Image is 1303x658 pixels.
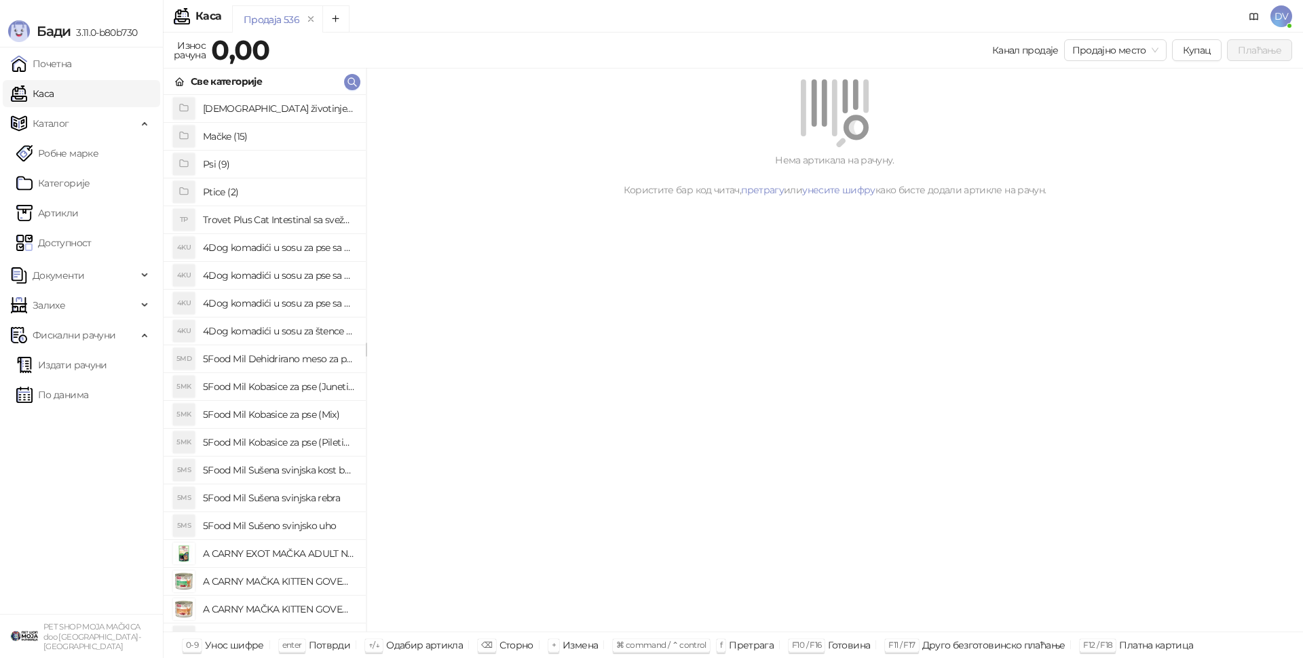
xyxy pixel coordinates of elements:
[186,640,198,650] span: 0-9
[173,626,195,648] div: ABP
[1083,640,1112,650] span: F12 / F18
[173,320,195,342] div: 4KU
[173,209,195,231] div: TP
[1227,39,1292,61] button: Плаћање
[203,181,355,203] h4: Ptice (2)
[173,265,195,286] div: 4KU
[203,570,355,592] h4: A CARNY MAČKA KITTEN GOVEDINA,PILETINA I ZEC 200g
[1072,40,1158,60] span: Продајно место
[16,170,90,197] a: Категорије
[203,98,355,119] h4: [DEMOGRAPHIC_DATA] životinje (3)
[203,125,355,147] h4: Mačke (15)
[173,348,195,370] div: 5MD
[386,636,463,654] div: Одабир артикла
[922,636,1065,654] div: Друго безготовинско плаћање
[563,636,598,654] div: Измена
[244,12,299,27] div: Продаја 536
[195,11,221,22] div: Каса
[173,459,195,481] div: 5MS
[203,459,355,481] h4: 5Food Mil Sušena svinjska kost buta
[369,640,379,650] span: ↑/↓
[71,26,137,39] span: 3.11.0-b80b730
[203,153,355,175] h4: Psi (9)
[16,229,92,256] a: Доступност
[211,33,269,66] strong: 0,00
[173,598,195,620] img: Slika
[888,640,915,650] span: F11 / F17
[203,404,355,425] h4: 5Food Mil Kobasice za pse (Mix)
[828,636,870,654] div: Готовина
[741,184,784,196] a: претрагу
[1243,5,1265,27] a: Документација
[992,43,1059,58] div: Канал продаје
[173,570,195,592] img: Slika
[8,20,30,42] img: Logo
[173,237,195,258] div: 4KU
[16,351,107,379] a: Издати рачуни
[729,636,774,654] div: Претрага
[203,348,355,370] h4: 5Food Mil Dehidrirano meso za pse
[203,209,355,231] h4: Trovet Plus Cat Intestinal sa svežom ribom (85g)
[191,74,262,89] div: Све категорије
[282,640,302,650] span: enter
[203,265,355,286] h4: 4Dog komadići u sosu za pse sa piletinom (100g)
[33,292,65,319] span: Залихе
[309,636,351,654] div: Потврди
[16,199,79,227] a: ArtikliАртикли
[173,543,195,564] img: Slika
[16,381,88,408] a: По данима
[173,376,195,398] div: 5MK
[33,262,84,289] span: Документи
[552,640,556,650] span: +
[37,23,71,39] span: Бади
[33,322,115,349] span: Фискални рачуни
[43,622,140,651] small: PET SHOP MOJA MAČKICA doo [GEOGRAPHIC_DATA]-[GEOGRAPHIC_DATA]
[1270,5,1292,27] span: DV
[383,153,1287,197] div: Нема артикала на рачуну. Користите бар код читач, или како бисте додали артикле на рачун.
[11,80,54,107] a: Каса
[173,515,195,537] div: 5MS
[1119,636,1193,654] div: Платна картица
[171,37,208,64] div: Износ рачуна
[16,140,98,167] a: Робне марке
[173,487,195,509] div: 5MS
[11,623,38,650] img: 64x64-companyLogo-9f44b8df-f022-41eb-b7d6-300ad218de09.png
[203,626,355,648] h4: ADIVA Biotic Powder (1 kesica)
[205,636,264,654] div: Унос шифре
[11,50,72,77] a: Почетна
[322,5,350,33] button: Add tab
[481,640,492,650] span: ⌫
[203,237,355,258] h4: 4Dog komadići u sosu za pse sa govedinom (100g)
[616,640,706,650] span: ⌘ command / ⌃ control
[164,95,366,632] div: grid
[203,515,355,537] h4: 5Food Mil Sušeno svinjsko uho
[203,431,355,453] h4: 5Food Mil Kobasice za pse (Piletina)
[720,640,722,650] span: f
[33,110,69,137] span: Каталог
[802,184,875,196] a: унесите шифру
[203,292,355,314] h4: 4Dog komadići u sosu za pse sa piletinom i govedinom (4x100g)
[173,404,195,425] div: 5MK
[1172,39,1222,61] button: Купац
[203,598,355,620] h4: A CARNY MAČKA KITTEN GOVEDINA,TELETINA I PILETINA 200g
[173,431,195,453] div: 5MK
[203,320,355,342] h4: 4Dog komadići u sosu za štence sa piletinom (100g)
[302,14,320,25] button: remove
[203,376,355,398] h4: 5Food Mil Kobasice za pse (Junetina)
[792,640,821,650] span: F10 / F16
[203,487,355,509] h4: 5Food Mil Sušena svinjska rebra
[173,292,195,314] div: 4KU
[203,543,355,564] h4: A CARNY EXOT MAČKA ADULT NOJ 85g
[499,636,533,654] div: Сторно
